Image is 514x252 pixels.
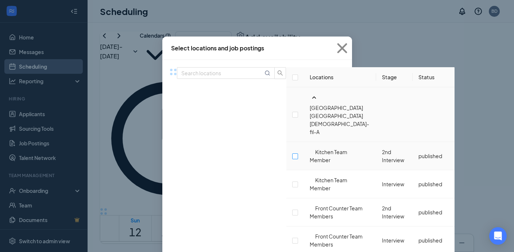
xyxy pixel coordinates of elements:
[304,67,376,87] th: Locations
[413,67,455,87] th: Status
[181,69,263,77] input: Search locations
[310,120,370,136] p: [DEMOGRAPHIC_DATA]-fil-A
[418,209,442,215] span: published
[376,67,413,87] th: Stage
[310,233,363,248] span: Front Counter Team Members
[310,149,347,163] span: Kitchen Team Member
[275,70,286,76] span: search
[489,227,507,245] div: Open Intercom Messenger
[382,205,404,219] span: 2nd Interview
[418,181,442,187] span: published
[310,205,363,219] span: Front Counter Team Members
[382,237,404,244] span: Interview
[382,181,404,187] span: Interview
[264,70,270,76] svg: MagnifyingGlass
[418,237,442,244] span: published
[171,44,264,52] div: Select locations and job postings
[274,67,286,79] button: search
[310,104,363,119] span: [GEOGRAPHIC_DATA] [GEOGRAPHIC_DATA]
[310,177,347,191] span: Kitchen Team Member
[382,149,404,163] span: 2nd Interview
[310,93,318,102] svg: SmallChevronUp
[332,38,352,58] svg: Cross
[332,37,352,60] button: Close
[418,153,442,159] span: published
